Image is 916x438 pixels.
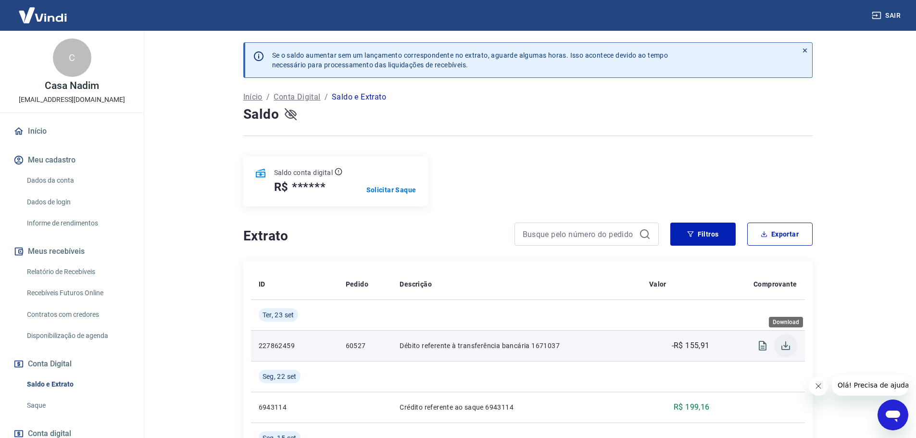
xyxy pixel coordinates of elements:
a: Conta Digital [274,91,320,103]
iframe: Mensagem da empresa [832,375,908,396]
span: Ter, 23 set [263,310,294,320]
p: 60527 [346,341,385,350]
a: Saque [23,396,132,415]
a: Relatório de Recebíveis [23,262,132,282]
h4: Extrato [243,226,503,246]
p: Comprovante [753,279,797,289]
a: Início [12,121,132,142]
button: Sair [870,7,904,25]
p: Descrição [400,279,432,289]
input: Busque pelo número do pedido [523,227,635,241]
button: Filtros [670,223,736,246]
iframe: Botão para abrir a janela de mensagens [878,400,908,430]
p: Pedido [346,279,368,289]
a: Informe de rendimentos [23,213,132,233]
span: Olá! Precisa de ajuda? [6,7,81,14]
p: -R$ 155,91 [672,340,710,351]
span: Visualizar [751,334,774,357]
button: Meus recebíveis [12,241,132,262]
a: Dados de login [23,192,132,212]
p: ID [259,279,265,289]
p: Valor [649,279,666,289]
iframe: Fechar mensagem [809,376,828,396]
span: Seg, 22 set [263,372,297,381]
button: Exportar [747,223,813,246]
a: Disponibilização de agenda [23,326,132,346]
h4: Saldo [243,105,279,124]
p: Saldo conta digital [274,168,333,177]
div: C [53,38,91,77]
p: Casa Nadim [45,81,99,91]
div: Download [769,317,803,327]
img: Vindi [12,0,74,30]
button: Conta Digital [12,353,132,375]
a: Contratos com credores [23,305,132,325]
a: Início [243,91,263,103]
p: Saldo e Extrato [332,91,386,103]
button: Meu cadastro [12,150,132,171]
p: 6943114 [259,402,330,412]
p: [EMAIL_ADDRESS][DOMAIN_NAME] [19,95,125,105]
p: Crédito referente ao saque 6943114 [400,402,633,412]
a: Saldo e Extrato [23,375,132,394]
p: / [266,91,270,103]
p: / [325,91,328,103]
p: R$ 199,16 [674,401,710,413]
p: 227862459 [259,341,330,350]
a: Recebíveis Futuros Online [23,283,132,303]
span: Download [774,334,797,357]
p: Débito referente à transferência bancária 1671037 [400,341,633,350]
a: Dados da conta [23,171,132,190]
a: Solicitar Saque [366,185,416,195]
p: Se o saldo aumentar sem um lançamento correspondente no extrato, aguarde algumas horas. Isso acon... [272,50,668,70]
